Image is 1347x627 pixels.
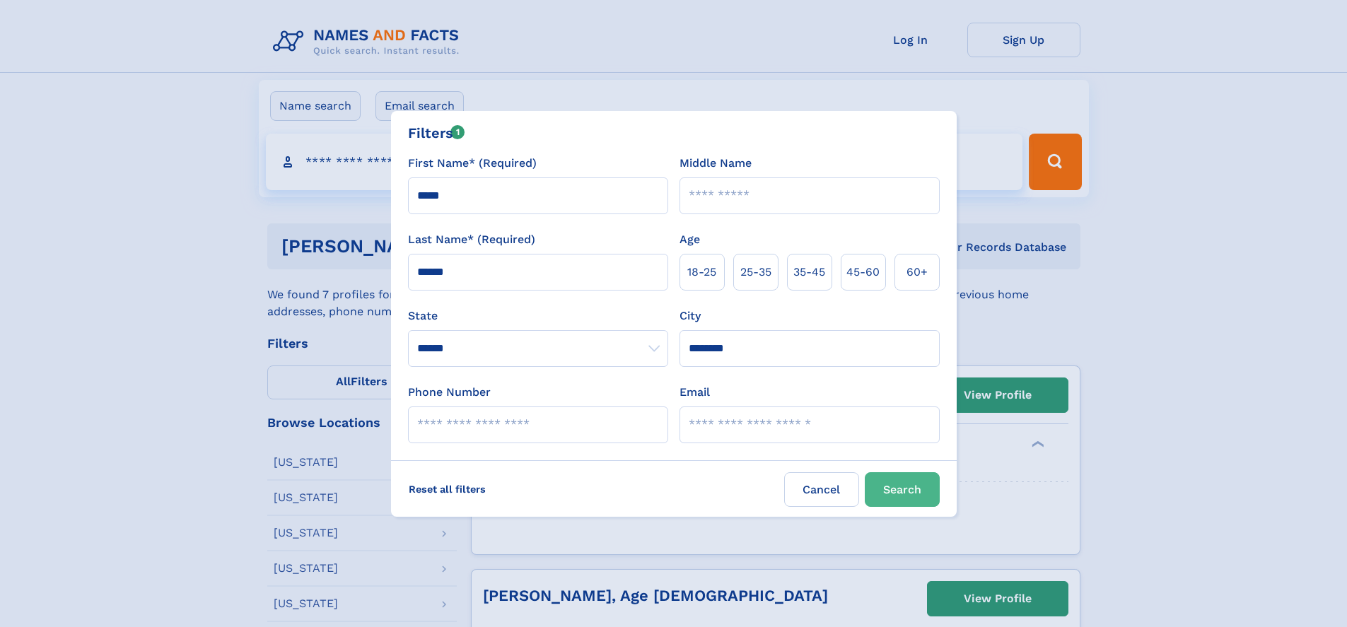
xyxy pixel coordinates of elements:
label: Middle Name [680,155,752,172]
label: Age [680,231,700,248]
label: Reset all filters [400,472,495,506]
label: First Name* (Required) [408,155,537,172]
label: Cancel [784,472,859,507]
span: 25‑35 [740,264,771,281]
span: 45‑60 [846,264,880,281]
div: Filters [408,122,465,143]
label: City [680,307,701,324]
span: 35‑45 [793,264,825,281]
label: State [408,307,668,324]
span: 60+ [906,264,928,281]
label: Email [680,384,710,401]
label: Phone Number [408,384,491,401]
label: Last Name* (Required) [408,231,535,248]
button: Search [865,472,940,507]
span: 18‑25 [687,264,716,281]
